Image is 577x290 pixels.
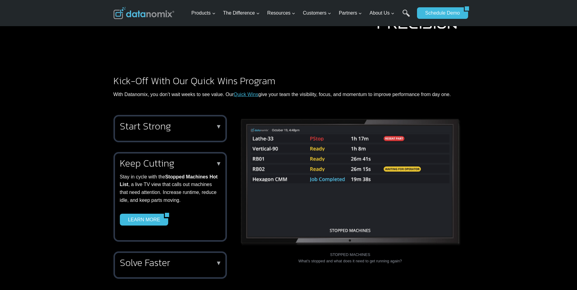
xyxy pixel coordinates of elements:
[68,136,77,140] a: Terms
[83,136,103,140] a: Privacy Policy
[113,76,464,86] h2: Kick-Off With Our Quick Wins Program
[120,214,164,225] a: LEARN MORE
[267,9,295,17] span: Resources
[120,258,218,268] h2: Solve Faster
[370,9,395,17] span: About Us
[339,9,362,17] span: Partners
[113,7,174,19] img: Datanomix
[137,75,160,81] span: State/Region
[223,9,260,17] span: The Difference
[113,91,464,98] p: With Datanomix, you don’t wait weeks to see value. Our give your team the visibility, focus, and ...
[237,115,464,250] img: Datanomix TV Mode - Stopped Machines
[189,3,414,23] nav: Primary Navigation
[120,173,218,204] p: Stay in cycle with the , a live TV view that calls out machines that need attention. Increase run...
[216,261,222,265] p: ▼
[120,121,218,131] h2: Start Strong
[216,161,222,166] p: ▼
[216,124,222,129] p: ▼
[120,158,218,168] h2: Keep Cutting
[120,174,218,187] strong: Stopped Machines Hot List
[402,9,410,23] a: Search
[137,0,156,6] span: Last Name
[234,92,258,97] a: Quick Wins
[137,25,164,31] span: Phone number
[417,7,464,19] a: Schedule Demo
[191,9,215,17] span: Products
[237,252,464,264] figcaption: STOPPED MACHINES What’s stopped and what does it need to get running again?
[303,9,331,17] span: Customers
